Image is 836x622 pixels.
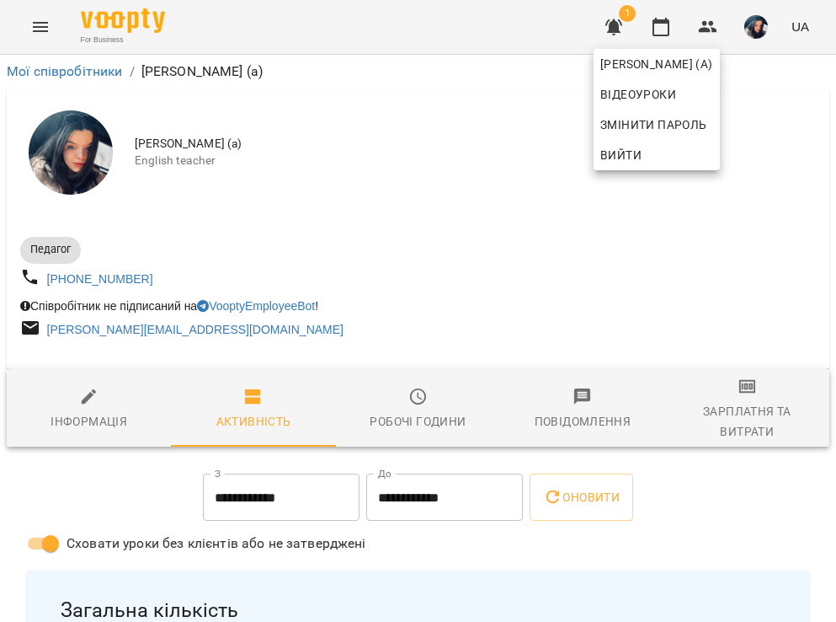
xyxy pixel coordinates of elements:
a: Відеоуроки [594,79,683,110]
button: Вийти [594,140,720,170]
span: Вийти [600,145,642,165]
span: Відеоуроки [600,84,676,105]
a: [PERSON_NAME] (а) [594,49,720,79]
span: [PERSON_NAME] (а) [600,54,713,74]
span: Змінити пароль [600,115,713,135]
a: Змінити пароль [594,110,720,140]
